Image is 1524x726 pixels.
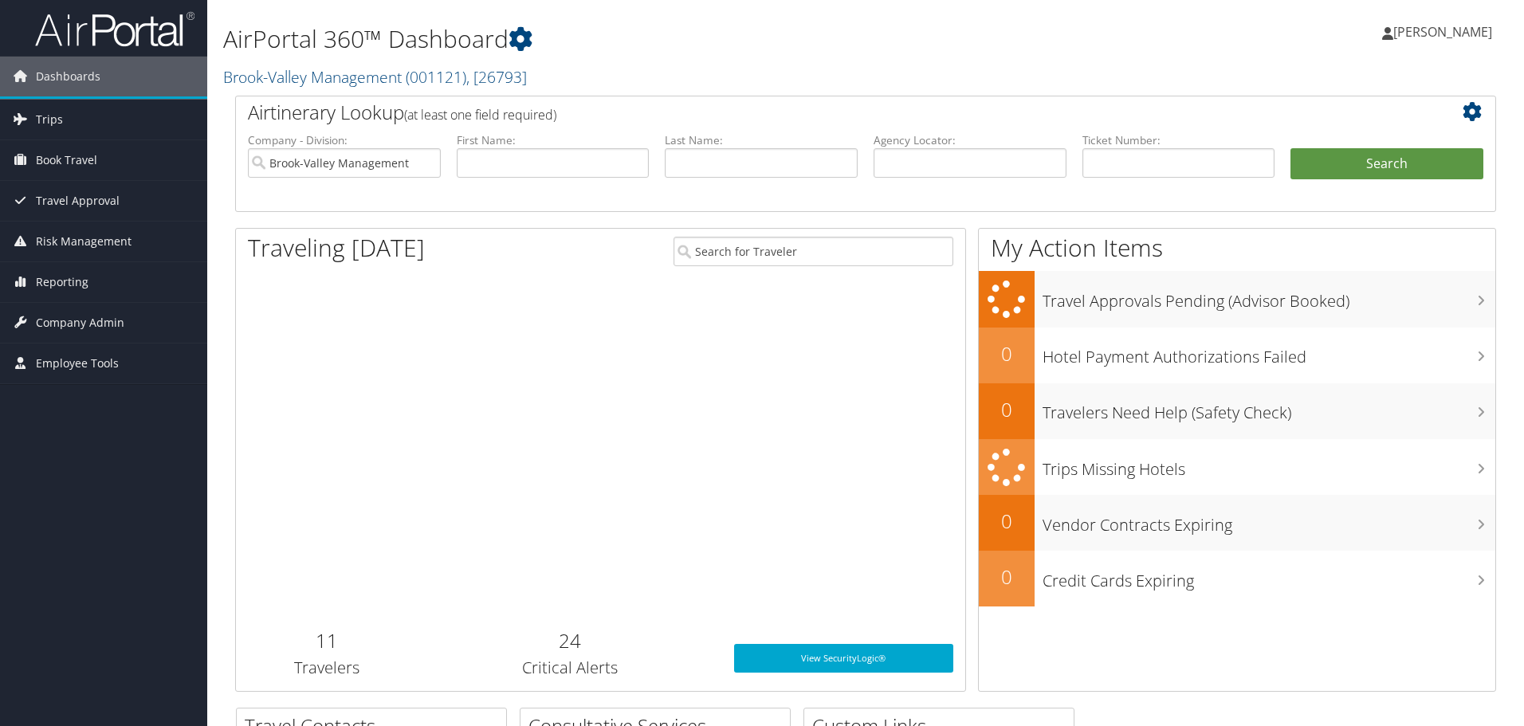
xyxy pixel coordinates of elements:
[1043,282,1495,312] h3: Travel Approvals Pending (Advisor Booked)
[36,57,100,96] span: Dashboards
[1043,394,1495,424] h3: Travelers Need Help (Safety Check)
[979,271,1495,328] a: Travel Approvals Pending (Advisor Booked)
[1382,8,1508,56] a: [PERSON_NAME]
[36,222,132,261] span: Risk Management
[979,231,1495,265] h1: My Action Items
[665,132,858,148] label: Last Name:
[1082,132,1275,148] label: Ticket Number:
[979,508,1035,535] h2: 0
[36,343,119,383] span: Employee Tools
[979,383,1495,439] a: 0Travelers Need Help (Safety Check)
[674,237,953,266] input: Search for Traveler
[457,132,650,148] label: First Name:
[466,66,527,88] span: , [ 26793 ]
[1043,562,1495,592] h3: Credit Cards Expiring
[979,328,1495,383] a: 0Hotel Payment Authorizations Failed
[248,99,1378,126] h2: Airtinerary Lookup
[248,132,441,148] label: Company - Division:
[406,66,466,88] span: ( 001121 )
[36,100,63,139] span: Trips
[979,439,1495,496] a: Trips Missing Hotels
[404,106,556,124] span: (at least one field required)
[223,22,1080,56] h1: AirPortal 360™ Dashboard
[430,627,710,654] h2: 24
[36,181,120,221] span: Travel Approval
[36,262,88,302] span: Reporting
[734,644,953,673] a: View SecurityLogic®
[223,66,527,88] a: Brook-Valley Management
[874,132,1066,148] label: Agency Locator:
[979,396,1035,423] h2: 0
[1043,338,1495,368] h3: Hotel Payment Authorizations Failed
[36,140,97,180] span: Book Travel
[1043,450,1495,481] h3: Trips Missing Hotels
[248,657,407,679] h3: Travelers
[979,340,1035,367] h2: 0
[979,563,1035,591] h2: 0
[430,657,710,679] h3: Critical Alerts
[979,551,1495,606] a: 0Credit Cards Expiring
[248,627,407,654] h2: 11
[1043,506,1495,536] h3: Vendor Contracts Expiring
[1290,148,1483,180] button: Search
[36,303,124,343] span: Company Admin
[1393,23,1492,41] span: [PERSON_NAME]
[979,495,1495,551] a: 0Vendor Contracts Expiring
[248,231,425,265] h1: Traveling [DATE]
[35,10,194,48] img: airportal-logo.png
